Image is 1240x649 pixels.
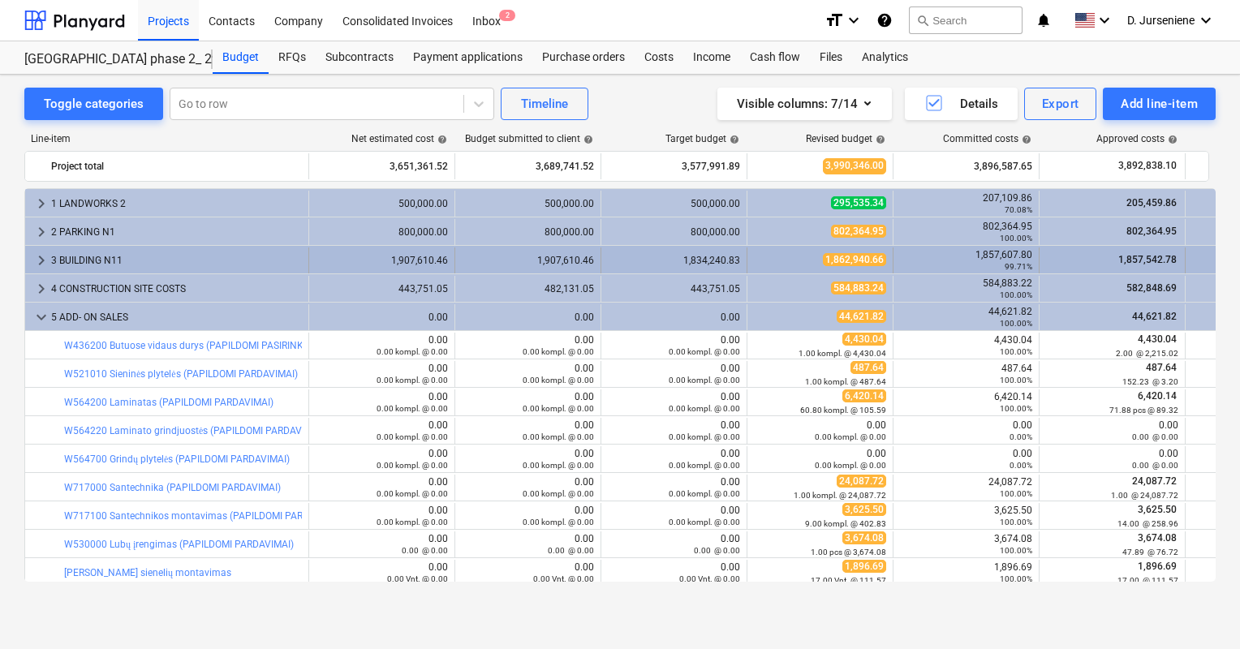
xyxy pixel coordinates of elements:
[316,41,403,74] div: Subcontracts
[815,432,886,441] small: 0.00 kompl. @ 0.00
[316,153,448,179] div: 3,651,361.52
[852,41,918,74] a: Analytics
[402,546,448,555] small: 0.00 @ 0.00
[823,253,886,266] span: 1,862,940.66
[462,283,594,294] div: 482,131.05
[377,489,448,498] small: 0.00 kompl. @ 0.00
[805,377,886,386] small: 1.00 kompl. @ 487.64
[608,363,740,385] div: 0.00
[900,153,1032,179] div: 3,896,587.65
[608,561,740,584] div: 0.00
[1000,347,1032,356] small: 100.00%
[462,255,594,266] div: 1,907,610.46
[900,419,1032,442] div: 0.00
[823,158,886,174] span: 3,990,346.00
[694,546,740,555] small: 0.00 @ 0.00
[51,191,302,217] div: 1 LANDWORKS 2
[842,560,886,573] span: 1,896.69
[64,340,326,351] a: W436200 Butuose vidaus durys (PAPILDOMI PASIRINKIMAI)
[1144,362,1178,373] span: 487.64
[669,347,740,356] small: 0.00 kompl. @ 0.00
[1000,518,1032,527] small: 100.00%
[32,307,51,327] span: keyboard_arrow_down
[377,461,448,470] small: 0.00 kompl. @ 0.00
[831,196,886,209] span: 295,535.34
[842,333,886,346] span: 4,430.04
[377,518,448,527] small: 0.00 kompl. @ 0.00
[1122,377,1178,386] small: 152.23 @ 3.20
[1125,282,1178,294] span: 582,848.69
[44,93,144,114] div: Toggle categories
[794,491,886,500] small: 1.00 kompl. @ 24,087.72
[1018,135,1031,144] span: help
[806,133,885,144] div: Revised budget
[523,347,594,356] small: 0.00 kompl. @ 0.00
[810,41,852,74] div: Files
[1042,93,1079,114] div: Export
[1109,406,1178,415] small: 71.88 pcs @ 89.32
[32,251,51,270] span: keyboard_arrow_right
[1130,311,1178,322] span: 44,621.82
[1035,11,1052,30] i: notifications
[1165,135,1178,144] span: help
[24,88,163,120] button: Toggle categories
[462,226,594,238] div: 800,000.00
[811,576,886,585] small: 17.00 Vnt. @ 111.57
[532,41,635,74] a: Purchase orders
[900,476,1032,499] div: 24,087.72
[51,304,302,330] div: 5 ADD- ON SALES
[1000,234,1032,243] small: 100.00%
[1117,159,1178,173] span: 3,892,838.10
[51,153,302,179] div: Project total
[499,10,515,21] span: 2
[635,41,683,74] a: Costs
[1127,14,1195,27] span: D. Jurseniene
[521,93,568,114] div: Timeline
[726,135,739,144] span: help
[1010,461,1032,470] small: 0.00%
[924,93,998,114] div: Details
[24,51,193,68] div: [GEOGRAPHIC_DATA] phase 2_ 2901842/2901884
[1111,491,1178,500] small: 1.00 @ 24,087.72
[316,226,448,238] div: 800,000.00
[876,11,893,30] i: Knowledge base
[754,448,886,471] div: 0.00
[900,249,1032,272] div: 1,857,607.80
[462,363,594,385] div: 0.00
[523,376,594,385] small: 0.00 kompl. @ 0.00
[1130,475,1178,487] span: 24,087.72
[815,461,886,470] small: 0.00 kompl. @ 0.00
[916,14,929,27] span: search
[316,334,448,357] div: 0.00
[837,475,886,488] span: 24,087.72
[608,153,740,179] div: 3,577,991.89
[608,334,740,357] div: 0.00
[1136,504,1178,515] span: 3,625.50
[900,306,1032,329] div: 44,621.82
[377,347,448,356] small: 0.00 kompl. @ 0.00
[501,88,588,120] button: Timeline
[462,533,594,556] div: 0.00
[608,312,740,323] div: 0.00
[32,279,51,299] span: keyboard_arrow_right
[900,505,1032,527] div: 3,625.50
[800,406,886,415] small: 60.80 kompl. @ 105.59
[548,546,594,555] small: 0.00 @ 0.00
[64,482,281,493] a: W717000 Santechnika (PAPILDOMI PARDAVIMAI)
[1000,376,1032,385] small: 100.00%
[51,219,302,245] div: 2 PARKING N1
[1096,133,1178,144] div: Approved costs
[842,389,886,402] span: 6,420.14
[740,41,810,74] a: Cash flow
[900,192,1032,215] div: 207,109.86
[900,448,1032,471] div: 0.00
[1159,571,1240,649] iframe: Chat Widget
[608,283,740,294] div: 443,751.05
[900,533,1032,556] div: 3,674.08
[683,41,740,74] a: Income
[799,349,886,358] small: 1.00 kompl. @ 4,430.04
[403,41,532,74] div: Payment applications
